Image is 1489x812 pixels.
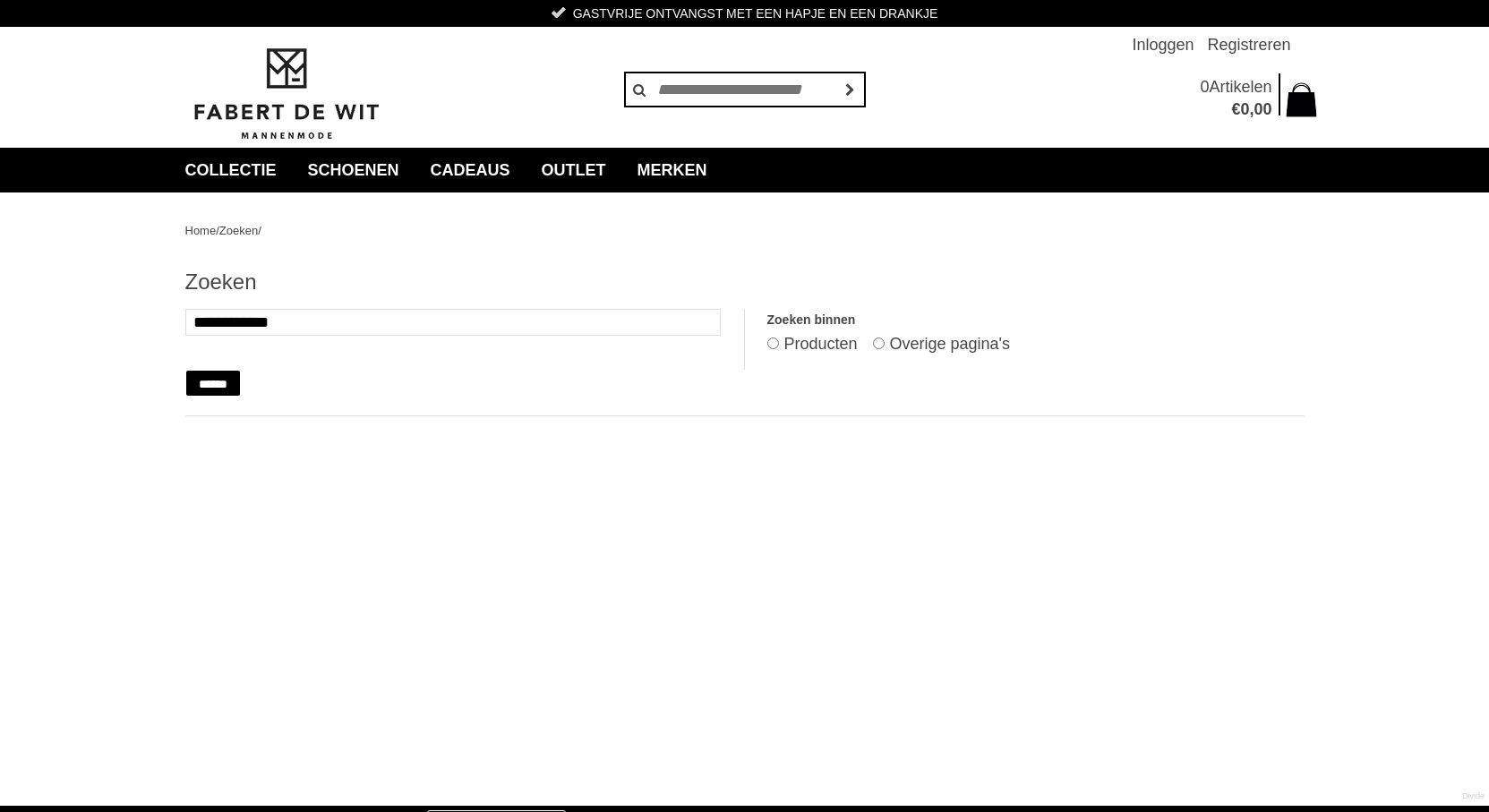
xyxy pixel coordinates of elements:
[1231,100,1240,118] span: €
[1462,785,1485,808] a: Divide
[172,148,290,192] a: collectie
[1254,100,1271,118] span: 00
[185,46,387,142] img: Fabert de Wit
[185,224,217,237] a: Home
[528,148,620,192] a: Outlet
[258,224,261,237] span: /
[890,335,1011,353] label: Overige pagina's
[1249,100,1254,118] span: ,
[295,148,413,192] a: Schoenen
[216,224,219,237] span: /
[1132,27,1194,63] a: Inloggen
[1200,78,1209,96] span: 0
[185,269,1305,295] h1: Zoeken
[417,148,524,192] a: Cadeaus
[219,224,258,237] a: Zoeken
[624,148,721,192] a: Merken
[1240,100,1249,118] span: 0
[767,309,1304,331] label: Zoeken binnen
[783,335,857,353] label: Producten
[1207,27,1290,63] a: Registreren
[1209,78,1271,96] span: Artikelen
